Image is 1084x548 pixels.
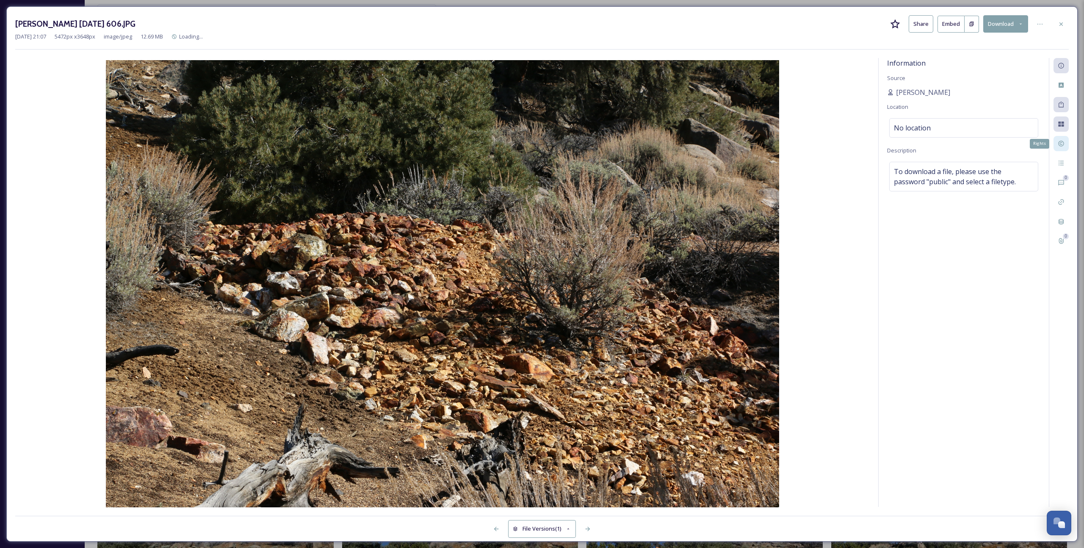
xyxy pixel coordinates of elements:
h3: [PERSON_NAME] [DATE] 606.JPG [15,18,135,30]
span: 5472 px x 3648 px [55,33,95,41]
div: Rights [1030,139,1049,148]
span: [PERSON_NAME] [896,87,950,97]
span: 12.69 MB [141,33,163,41]
span: [DATE] 21:07 [15,33,46,41]
span: image/jpeg [104,33,132,41]
img: I00000fIb1RM5Gp4.JPG [15,60,870,509]
span: No location [894,123,931,133]
button: Embed [937,16,965,33]
span: Source [887,74,905,82]
button: Download [983,15,1028,33]
button: Open Chat [1047,511,1071,535]
span: To download a file, please use the password "public" and select a filetype. [894,166,1034,187]
span: Information [887,58,926,68]
span: Description [887,147,916,154]
div: 0 [1063,233,1069,239]
button: File Versions(1) [508,520,576,537]
span: Loading... [179,33,203,40]
span: Location [887,103,908,111]
div: 0 [1063,175,1069,181]
button: Share [909,15,933,33]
